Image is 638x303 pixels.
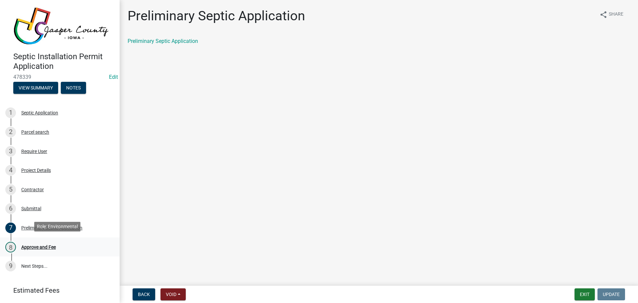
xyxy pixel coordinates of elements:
a: Estimated Fees [5,284,109,297]
div: Approve and Fee [21,245,56,249]
wm-modal-confirm: Notes [61,85,86,91]
div: 3 [5,146,16,157]
div: Role: Environmental [34,222,80,231]
div: Require User [21,149,47,154]
div: 8 [5,242,16,252]
h1: Preliminary Septic Application [128,8,305,24]
span: Void [166,292,176,297]
div: Project Details [21,168,51,173]
div: Parcel search [21,130,49,134]
span: Share [609,11,623,19]
span: Back [138,292,150,297]
button: Notes [61,82,86,94]
i: share [599,11,607,19]
div: 1 [5,107,16,118]
wm-modal-confirm: Summary [13,85,58,91]
button: View Summary [13,82,58,94]
div: 5 [5,184,16,195]
img: Jasper County, Iowa [13,7,109,45]
h4: Septic Installation Permit Application [13,52,114,71]
wm-modal-confirm: Edit Application Number [109,74,118,80]
a: Edit [109,74,118,80]
span: 478339 [13,74,106,80]
div: Submittal [21,206,41,211]
button: Back [133,288,155,300]
span: Update [603,292,620,297]
button: shareShare [594,8,629,21]
div: 6 [5,203,16,214]
div: 7 [5,223,16,233]
div: 4 [5,165,16,176]
div: 2 [5,127,16,137]
button: Update [597,288,625,300]
div: Contractor [21,187,44,192]
button: Void [160,288,186,300]
div: 9 [5,261,16,271]
div: Preliminary Septic Application [21,226,82,230]
button: Exit [575,288,595,300]
a: Preliminary Septic Application [128,38,198,44]
div: Septic Application [21,110,58,115]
